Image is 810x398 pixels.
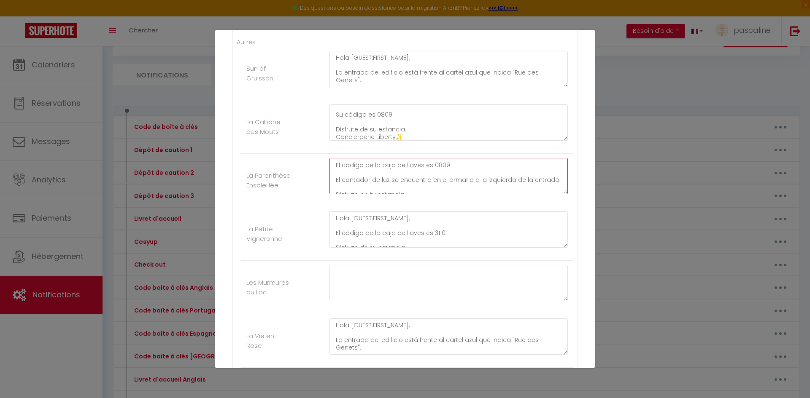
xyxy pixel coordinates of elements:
[246,224,291,244] label: La Petite Vigneronne
[237,37,256,47] label: Autres
[246,331,291,351] label: La Vie en Rose
[246,64,291,83] label: Sun of Gruissan
[246,117,291,137] label: La Cabane des Mouts
[246,278,291,297] label: Les Murmures du Lac
[246,171,291,190] label: La Parenthèse Ensoleillée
